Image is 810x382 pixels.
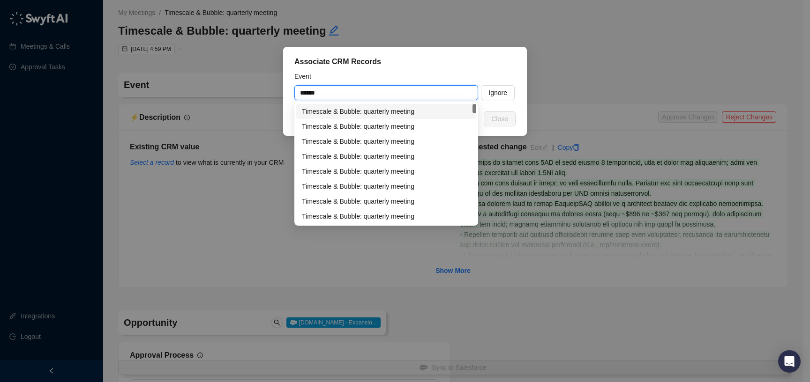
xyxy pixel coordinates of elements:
div: Timescale & Bubble: quarterly meeting [302,181,471,191]
div: Associate CRM Records [294,56,516,67]
div: Timescale & Bubble: quarterly meeting [296,179,476,194]
div: Timescale & Bubble: quarterly meeting [296,194,476,209]
div: Timescale & Bubble: quarterly meeting [296,119,476,134]
div: Open Intercom Messenger [778,350,801,373]
button: Close [484,111,516,126]
div: Timescale & Bubble: quarterly meeting [296,104,476,119]
label: Event [294,71,318,81]
span: Ignore [488,88,507,98]
div: Timescale & Bubble: quarterly meeting [302,166,471,176]
div: Timescale & Bubble: quarterly meeting [302,106,471,117]
div: Timescale & Bubble: quarterly meeting [296,164,476,179]
div: Timescale & Bubble: quarterly meeting [296,209,476,224]
div: Timescale & Bubble: quarterly meeting [302,211,471,221]
div: Timescale & Bubble: quarterly meeting [302,136,471,147]
button: Ignore [481,85,515,100]
div: Timescale & Bubble: quarterly meeting [302,196,471,206]
div: Timescale & Bubble: quarterly meeting [302,121,471,132]
div: Timescale & Bubble: quarterly meeting [302,151,471,162]
div: Timescale & Bubble: quarterly meeting [296,134,476,149]
div: Timescale & Bubble: quarterly meeting [296,149,476,164]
